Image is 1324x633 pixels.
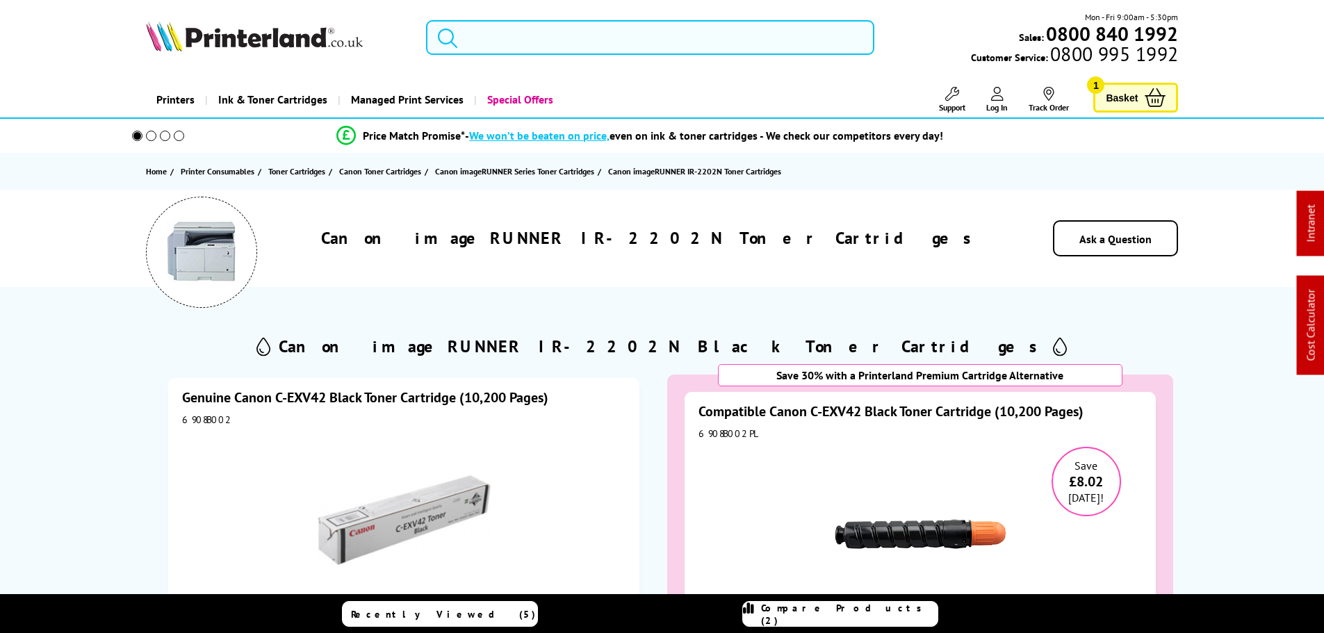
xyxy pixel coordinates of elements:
span: Canon imageRUNNER Series Toner Cartridges [435,164,594,179]
h2: Canon imageRUNNER IR-2202N Black Toner Cartridges [279,336,1046,357]
span: Compare Products (2) [761,602,938,627]
a: Basket 1 [1093,83,1178,113]
span: Canon imageRUNNER IR-2202N Toner Cartridges [608,166,781,176]
span: £8.02 [1053,472,1120,491]
span: [DATE]! [1068,491,1104,504]
a: Printers [146,82,205,117]
span: We won’t be beaten on price, [469,129,610,142]
a: Printerland Logo [146,21,409,54]
a: Log In [986,87,1008,113]
div: 6908B002 [182,413,626,426]
span: Recently Viewed (5) [351,608,536,620]
span: Basket [1106,88,1138,107]
a: Recently Viewed (5) [342,601,538,627]
a: Canon imageRUNNER Series Toner Cartridges [435,164,598,179]
span: 1 [1087,76,1104,94]
a: Canon Toner Cartridges [339,164,425,179]
a: Genuine Canon C-EXV42 Black Toner Cartridge (10,200 Pages) [182,388,548,406]
span: Save [1074,459,1097,472]
span: Support [939,102,965,113]
span: Printer Consumables [181,164,254,179]
a: Home [146,164,170,179]
a: Cost Calculator [1304,290,1318,361]
img: Canon imageRUNNER IR-2202N Toner Cartridges [167,217,236,287]
a: Support [939,87,965,113]
span: Log In [986,102,1008,113]
a: Track Order [1029,87,1069,113]
a: Toner Cartridges [268,164,329,179]
a: Managed Print Services [338,82,474,117]
li: modal_Promise [113,124,1168,148]
div: 6908B002PL [698,427,1142,440]
span: 0800 995 1992 [1048,47,1178,60]
span: Mon - Fri 9:00am - 5:30pm [1085,10,1178,24]
a: Ask a Question [1079,232,1152,246]
a: Compatible Canon C-EXV42 Black Toner Cartridge (10,200 Pages) [698,402,1084,420]
h1: Canon imageRUNNER IR-2202N Toner Cartridges [321,227,980,249]
a: Ink & Toner Cartridges [205,82,338,117]
span: Canon Toner Cartridges [339,164,421,179]
span: Sales: [1019,31,1044,44]
b: 0800 840 1992 [1046,21,1178,47]
span: Ink & Toner Cartridges [218,82,327,117]
a: 0800 840 1992 [1044,27,1178,40]
span: Toner Cartridges [268,164,325,179]
img: Canon C-EXV42 Black Toner Cartridge (10,200 Pages) [317,433,491,607]
span: Customer Service: [971,47,1178,64]
img: Printerland Logo [146,21,363,51]
a: Printer Consumables [181,164,258,179]
div: - even on ink & toner cartridges - We check our competitors every day! [465,129,943,142]
div: Save 30% with a Printerland Premium Cartridge Alternative [718,364,1122,386]
span: Price Match Promise* [363,129,465,142]
a: Special Offers [474,82,564,117]
a: Compare Products (2) [742,601,938,627]
a: Intranet [1304,205,1318,242]
img: Compatible Canon C-EXV42 Black Toner Cartridge (10,200 Pages) [833,447,1007,620]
